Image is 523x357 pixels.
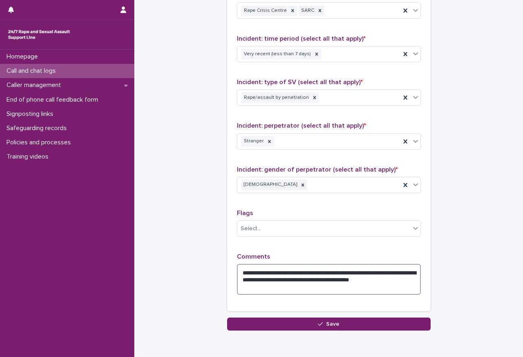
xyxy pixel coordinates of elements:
span: Comments [237,253,270,260]
span: Incident: perpetrator (select all that apply) [237,122,366,129]
p: Call and chat logs [3,67,62,75]
span: Incident: type of SV (select all that apply) [237,79,363,85]
div: Stranger [241,136,265,147]
p: End of phone call feedback form [3,96,105,104]
p: Safeguarding records [3,124,73,132]
div: Rape/assault by penetration [241,92,310,103]
span: Flags [237,210,253,216]
button: Save [227,318,431,331]
p: Signposting links [3,110,60,118]
div: SARC [299,5,315,16]
span: Incident: gender of perpetrator (select all that apply) [237,166,398,173]
div: Rape Crisis Centre [241,5,288,16]
span: Incident: time period (select all that apply) [237,35,365,42]
span: Save [326,321,339,327]
p: Policies and processes [3,139,77,146]
p: Caller management [3,81,68,89]
img: rhQMoQhaT3yELyF149Cw [7,26,72,43]
p: Training videos [3,153,55,161]
div: Very recent (less than 7 days) [241,49,312,60]
div: [DEMOGRAPHIC_DATA] [241,179,298,190]
div: Select... [241,224,261,233]
p: Homepage [3,53,44,61]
